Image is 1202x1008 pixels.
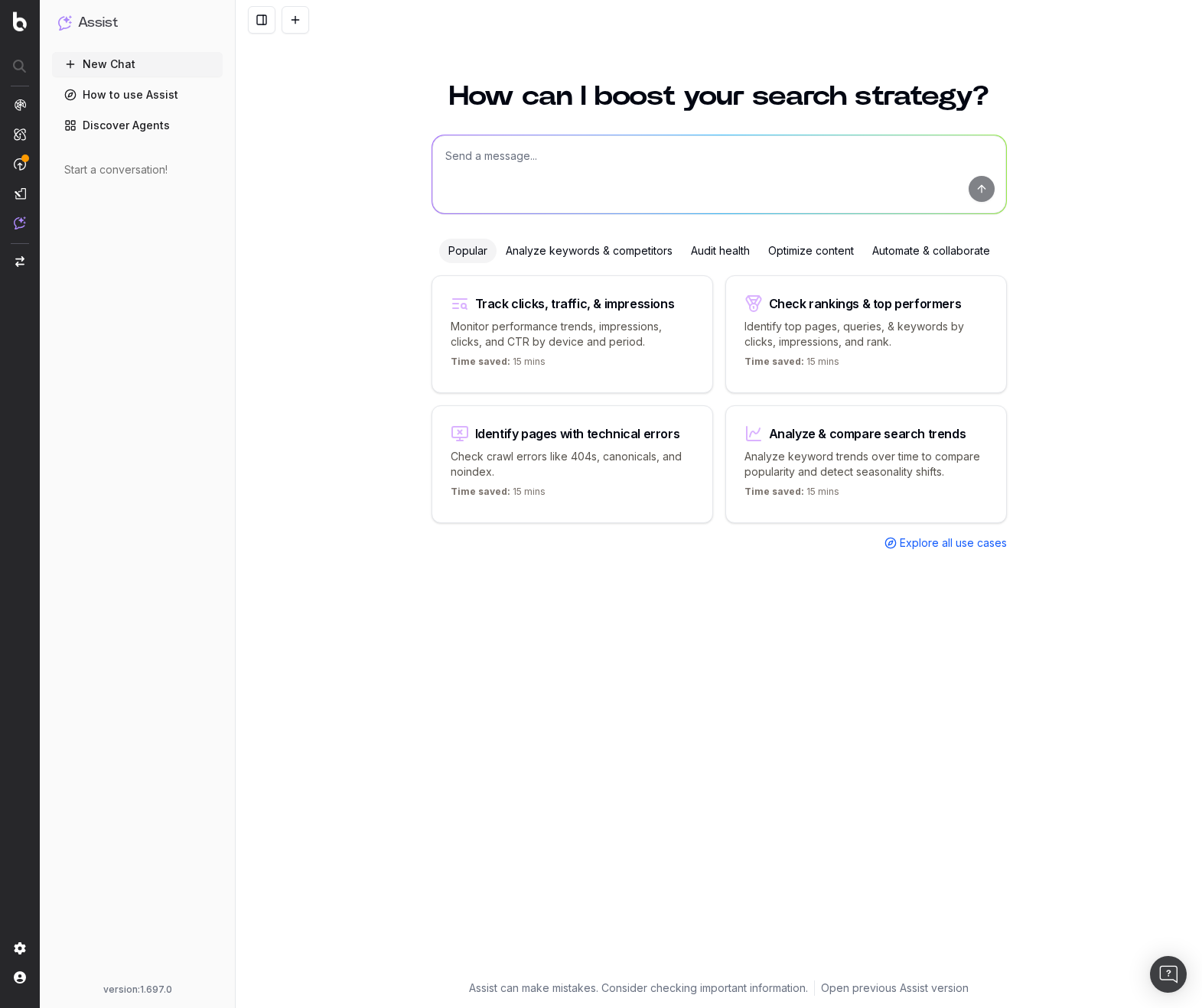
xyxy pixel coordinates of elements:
div: Check rankings & top performers [769,298,962,310]
p: 15 mins [451,486,546,504]
a: Open previous Assist version [821,980,969,996]
div: Analyze keywords & competitors [497,239,682,263]
span: Time saved: [451,486,510,497]
img: Studio [14,187,26,200]
img: Botify logo [13,11,27,31]
img: Setting [14,942,26,954]
a: Discover Agents [52,113,223,138]
a: How to use Assist [52,83,223,107]
p: Assist can make mistakes. Consider checking important information. [469,980,808,996]
p: Monitor performance trends, impressions, clicks, and CTR by device and period. [451,319,694,350]
p: 15 mins [451,356,546,374]
span: Time saved: [451,356,510,367]
div: Automate & collaborate [863,239,999,263]
span: Explore all use cases [900,535,1007,551]
img: Analytics [14,99,26,111]
h1: Assist [78,12,118,34]
div: Analyze & compare search trends [769,428,966,440]
img: My account [14,971,26,984]
div: Start a conversation! [64,162,210,177]
p: Check crawl errors like 404s, canonicals, and noindex. [451,449,694,480]
img: Activation [14,158,26,171]
p: 15 mins [744,486,839,504]
div: version: 1.697.0 [58,984,217,996]
button: Assist [58,12,217,34]
p: Identify top pages, queries, & keywords by clicks, impressions, and rank. [744,319,988,350]
span: Time saved: [744,356,804,367]
h1: How can I boost your search strategy? [432,83,1007,110]
div: Identify pages with technical errors [475,428,680,440]
div: Track clicks, traffic, & impressions [475,298,675,310]
span: Time saved: [744,486,804,497]
img: Switch project [15,256,24,267]
div: Optimize content [759,239,863,263]
div: Popular [439,239,497,263]
button: New Chat [52,52,223,76]
div: Audit health [682,239,759,263]
img: Assist [58,15,72,30]
img: Assist [14,216,26,229]
img: Intelligence [14,128,26,141]
div: Open Intercom Messenger [1150,956,1187,993]
a: Explore all use cases [884,535,1007,551]
p: 15 mins [744,356,839,374]
p: Analyze keyword trends over time to compare popularity and detect seasonality shifts. [744,449,988,480]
